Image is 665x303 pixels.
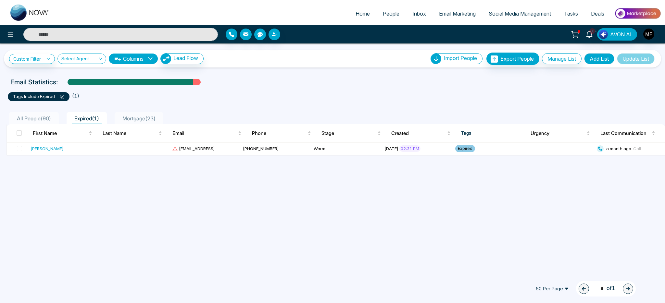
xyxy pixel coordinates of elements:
span: Last Communication [600,129,650,137]
a: 10+ [582,28,597,40]
span: Inbox [412,10,426,17]
span: Export People [500,55,534,62]
span: People [383,10,399,17]
th: Tags [456,124,526,142]
a: Home [349,7,376,20]
span: Email Marketing [439,10,476,17]
span: 10+ [589,28,595,34]
span: Deals [591,10,604,17]
span: Tasks [564,10,578,17]
a: Email Marketing [433,7,482,20]
li: ( 1 ) [72,92,79,100]
th: Created [386,124,456,142]
button: Add List [584,53,614,64]
span: 50 Per Page [531,284,573,294]
span: Home [356,10,370,17]
img: Lead Flow [599,30,608,39]
button: Lead Flow [160,53,204,64]
th: Last Communication [595,124,665,142]
p: Email Statistics: [10,77,58,87]
th: Email [167,124,247,142]
span: Lead Flow [173,55,198,61]
th: Phone [247,124,317,142]
td: Warm [311,142,382,155]
button: Columnsdown [109,54,158,64]
th: Last Name [97,124,167,142]
span: Urgency [531,129,585,137]
span: a month ago [606,146,631,151]
a: People [376,7,406,20]
img: Lead Flow [161,54,171,64]
div: [PERSON_NAME] [31,145,64,152]
span: [EMAIL_ADDRESS] [172,146,215,151]
span: down [148,56,153,61]
span: Phone [252,129,307,137]
a: Social Media Management [482,7,558,20]
span: Stage [321,129,376,137]
span: All People ( 90 ) [14,115,54,122]
span: [DATE] [384,146,398,151]
span: Last Name [103,129,157,137]
img: Market-place.gif [614,6,661,21]
button: Export People [486,53,539,65]
span: Social Media Management [489,10,551,17]
span: Email [172,129,237,137]
a: Deals [584,7,611,20]
span: Expired [455,145,475,152]
span: Mortgage ( 23 ) [120,115,158,122]
button: Update List [617,53,655,64]
a: Custom Filter [9,54,55,64]
img: User Avatar [643,29,654,40]
iframe: Intercom live chat [643,281,659,297]
th: Urgency [525,124,595,142]
span: 02:31 PM [399,145,420,152]
a: Inbox [406,7,433,20]
a: Tasks [558,7,584,20]
span: [PHONE_NUMBER] [243,146,279,151]
th: First Name [28,124,97,142]
button: Manage List [542,53,582,64]
span: Expired ( 1 ) [72,115,102,122]
span: of 1 [597,284,615,293]
span: First Name [33,129,87,137]
span: Call [633,146,641,151]
span: Created [391,129,446,137]
span: Import People [444,55,477,61]
th: Stage [316,124,386,142]
button: AVON AI [597,28,637,41]
a: Lead FlowLead Flow [158,53,204,64]
img: Nova CRM Logo [10,5,49,21]
p: tags include Expired [13,93,64,100]
span: AVON AI [610,30,632,38]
